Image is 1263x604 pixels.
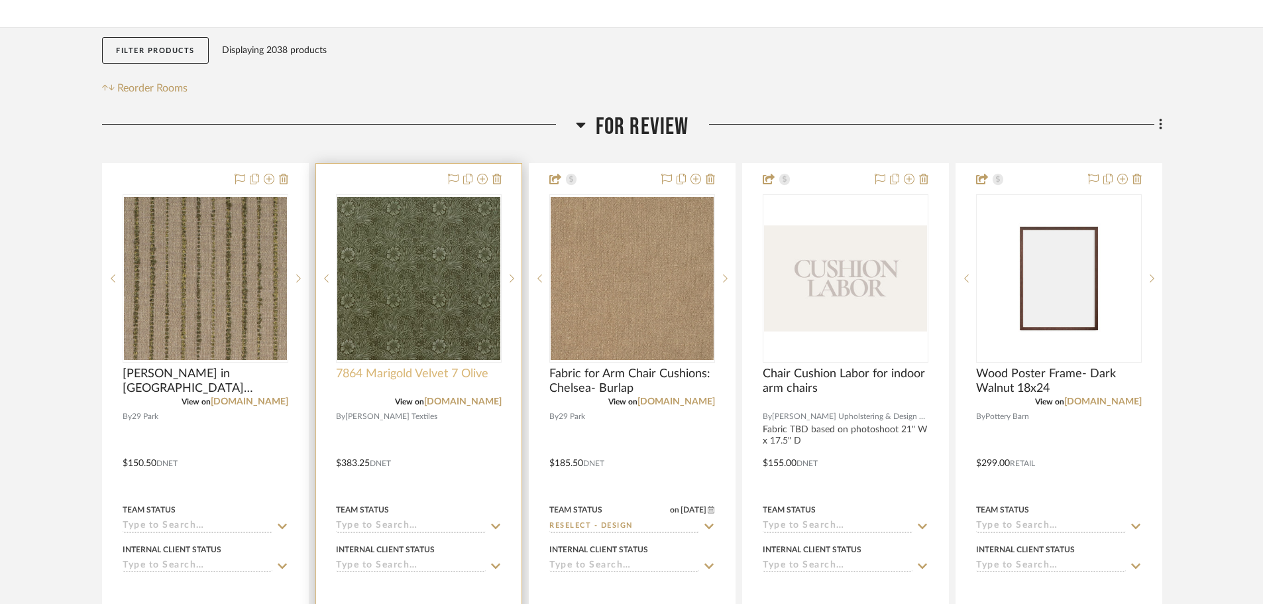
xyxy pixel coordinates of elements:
input: Type to Search… [763,520,912,533]
a: [DOMAIN_NAME] [1064,397,1142,406]
span: By [549,410,559,423]
div: Internal Client Status [336,544,435,556]
span: View on [395,398,424,406]
a: [DOMAIN_NAME] [424,397,502,406]
input: Type to Search… [763,560,912,573]
img: Fabric for Arm Chair Cushions: Chelsea- Burlap [551,197,714,360]
span: View on [1035,398,1064,406]
span: For Review [596,113,689,141]
a: [DOMAIN_NAME] [637,397,715,406]
span: 29 Park [132,410,158,423]
input: Type to Search… [123,560,272,573]
div: Internal Client Status [549,544,648,556]
div: Internal Client Status [763,544,861,556]
img: Wood Poster Frame- Dark Walnut 18x24 [977,205,1140,351]
img: Clifton in Grass (A1054-01) [124,197,287,360]
span: View on [608,398,637,406]
div: 0 [337,195,501,362]
span: By [123,410,132,423]
img: 7864 Marigold Velvet 7 Olive [337,197,500,360]
span: By [763,410,772,423]
input: Type to Search… [976,560,1126,573]
span: View on [182,398,211,406]
div: Team Status [336,504,389,516]
input: Type to Search… [549,560,699,573]
input: Type to Search… [336,520,486,533]
div: Team Status [976,504,1029,516]
input: Type to Search… [123,520,272,533]
span: By [976,410,985,423]
span: Fabric for Arm Chair Cushions: Chelsea- Burlap [549,367,715,396]
img: Chair Cushion Labor for indoor arm chairs [764,225,927,332]
span: By [336,410,345,423]
span: on [670,506,679,514]
input: Type to Search… [976,520,1126,533]
input: Type to Search… [549,520,699,533]
span: [PERSON_NAME] Upholstering & Design Center [772,410,928,423]
span: Chair Cushion Labor for indoor arm chairs [763,367,928,396]
button: Reorder Rooms [102,80,188,96]
span: Pottery Barn [985,410,1029,423]
span: Reorder Rooms [117,80,188,96]
div: Internal Client Status [976,544,1075,556]
span: 29 Park [559,410,585,423]
div: Team Status [763,504,816,516]
div: Team Status [549,504,602,516]
button: Filter Products [102,37,209,64]
div: Team Status [123,504,176,516]
input: Type to Search… [336,560,486,573]
span: [PERSON_NAME] Textiles [345,410,437,423]
span: [PERSON_NAME] in [GEOGRAPHIC_DATA] (A1054-01) [123,367,288,396]
span: Wood Poster Frame- Dark Walnut 18x24 [976,367,1142,396]
span: [DATE] [679,505,708,514]
span: 7864 Marigold Velvet 7 Olive [336,367,488,381]
div: Internal Client Status [123,544,221,556]
a: [DOMAIN_NAME] [211,397,288,406]
div: Displaying 2038 products [222,37,327,64]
